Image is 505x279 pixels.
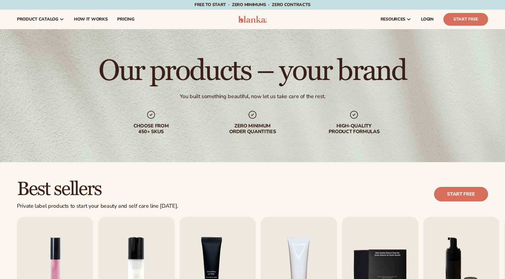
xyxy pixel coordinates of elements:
a: Start Free [443,13,488,26]
div: Choose from 450+ Skus [112,123,190,135]
a: resources [376,10,416,29]
a: pricing [112,10,139,29]
div: Private label products to start your beauty and self care line [DATE]. [17,203,178,210]
a: LOGIN [416,10,439,29]
span: resources [381,17,405,22]
div: You built something beautiful, now let us take care of the rest. [180,93,326,100]
span: product catalog [17,17,58,22]
span: LOGIN [421,17,434,22]
div: Zero minimum order quantities [214,123,291,135]
span: How It Works [74,17,108,22]
span: Free to start · ZERO minimums · ZERO contracts [195,2,310,8]
span: pricing [117,17,134,22]
div: High-quality product formulas [315,123,393,135]
h1: Our products – your brand [98,57,406,86]
img: logo [238,16,267,23]
h2: Best sellers [17,179,178,199]
a: Start free [434,187,488,201]
a: How It Works [69,10,113,29]
a: product catalog [12,10,69,29]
